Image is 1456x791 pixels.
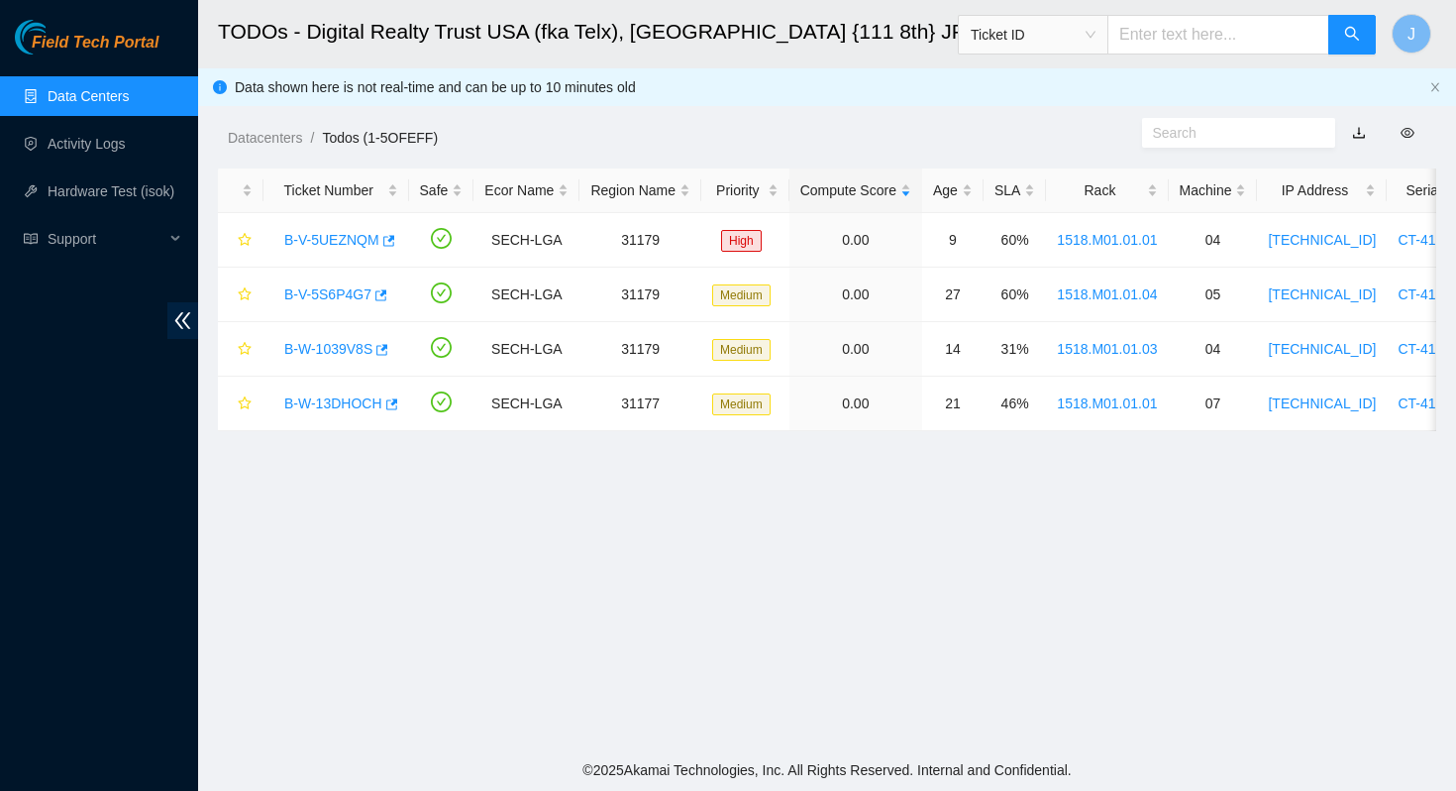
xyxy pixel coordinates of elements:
td: 60% [984,268,1046,322]
button: search [1328,15,1376,55]
a: Activity Logs [48,136,126,152]
button: star [229,388,253,419]
footer: © 2025 Akamai Technologies, Inc. All Rights Reserved. Internal and Confidential. [198,749,1456,791]
td: 0.00 [789,322,922,377]
span: check-circle [431,228,452,249]
td: SECH-LGA [473,213,579,268]
td: 31179 [579,322,701,377]
span: Field Tech Portal [32,34,158,53]
button: star [229,333,253,365]
a: B-W-13DHOCH [284,395,382,411]
td: 04 [1169,213,1258,268]
span: check-circle [431,392,452,412]
a: 1518.M01.01.03 [1057,341,1157,357]
a: [TECHNICAL_ID] [1268,286,1376,302]
span: Support [48,219,164,259]
button: close [1429,81,1441,94]
button: star [229,224,253,256]
td: 04 [1169,322,1258,377]
td: 0.00 [789,377,922,431]
td: 14 [922,322,984,377]
span: search [1344,26,1360,45]
img: Akamai Technologies [15,20,100,55]
button: star [229,279,253,310]
td: SECH-LGA [473,268,579,322]
span: read [24,232,38,246]
span: close [1429,81,1441,93]
a: [TECHNICAL_ID] [1268,232,1376,248]
a: B-V-5S6P4G7 [284,286,371,302]
a: Hardware Test (isok) [48,183,174,199]
span: High [721,230,762,252]
td: 27 [922,268,984,322]
a: download [1352,125,1366,141]
span: star [238,342,252,358]
span: Medium [712,284,771,306]
input: Enter text here... [1107,15,1329,55]
td: 31179 [579,213,701,268]
td: 31177 [579,377,701,431]
span: Medium [712,339,771,361]
span: / [310,130,314,146]
a: Todos (1-5OFEFF) [322,130,438,146]
span: eye [1401,126,1414,140]
td: 31% [984,322,1046,377]
a: B-V-5UEZNQM [284,232,379,248]
a: Data Centers [48,88,129,104]
a: B-W-1039V8S [284,341,372,357]
a: [TECHNICAL_ID] [1268,341,1376,357]
span: double-left [167,302,198,339]
span: star [238,396,252,412]
span: check-circle [431,282,452,303]
span: J [1407,22,1415,47]
a: Datacenters [228,130,302,146]
span: Ticket ID [971,20,1095,50]
a: 1518.M01.01.01 [1057,395,1157,411]
a: Akamai TechnologiesField Tech Portal [15,36,158,61]
td: 0.00 [789,213,922,268]
span: check-circle [431,337,452,358]
a: [TECHNICAL_ID] [1268,395,1376,411]
td: 21 [922,377,984,431]
input: Search [1153,122,1309,144]
td: 9 [922,213,984,268]
button: download [1337,117,1381,149]
td: SECH-LGA [473,322,579,377]
span: star [238,233,252,249]
td: 07 [1169,377,1258,431]
span: Medium [712,394,771,415]
span: star [238,287,252,303]
td: 46% [984,377,1046,431]
td: 05 [1169,268,1258,322]
button: J [1392,14,1431,54]
td: 31179 [579,268,701,322]
a: 1518.M01.01.04 [1057,286,1157,302]
td: 0.00 [789,268,922,322]
a: 1518.M01.01.01 [1057,232,1157,248]
td: SECH-LGA [473,377,579,431]
td: 60% [984,213,1046,268]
